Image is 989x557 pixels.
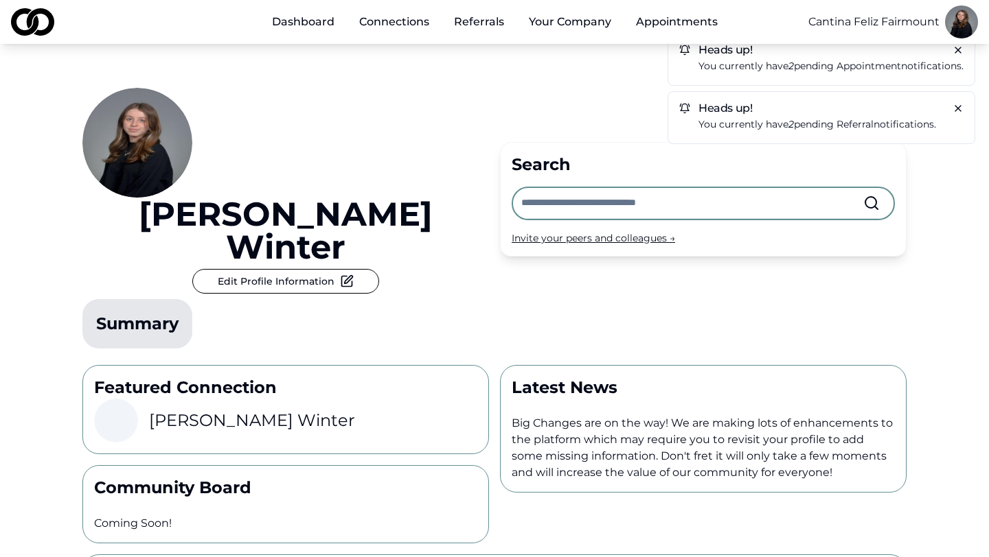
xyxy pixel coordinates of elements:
p: Big Changes are on the way! We are making lots of enhancements to the platform which may require ... [512,415,895,481]
p: Featured Connection [94,377,477,399]
a: Connections [348,8,440,36]
p: Coming Soon! [94,515,477,532]
button: Edit Profile Information [192,269,379,294]
a: Appointments [625,8,729,36]
img: 0df83d02-6c0c-435a-9bc9-ceb2b82e77c7-picture-profile_picture.png [945,5,978,38]
a: Referrals [443,8,515,36]
button: Your Company [518,8,622,36]
a: You currently have2pending referralnotifications. [698,117,964,132]
div: Invite your peers and colleagues → [512,231,895,245]
span: appointment [837,60,901,72]
em: 2 [788,60,794,72]
a: You currently have2pending appointmentnotifications. [698,58,964,74]
p: Latest News [512,377,895,399]
div: Search [512,154,895,176]
h3: [PERSON_NAME] Winter [149,410,355,431]
img: 0df83d02-6c0c-435a-9bc9-ceb2b82e77c7-picture-profile_picture.png [82,88,192,198]
nav: Main [261,8,729,36]
h5: Heads up! [679,103,964,114]
a: Dashboard [261,8,345,36]
p: You currently have pending notifications. [698,117,964,132]
button: Cantina Feliz Fairmount [808,14,940,30]
p: Community Board [94,477,477,499]
em: 2 [788,118,794,130]
p: You currently have pending notifications. [698,58,964,74]
div: Summary [96,313,179,335]
img: logo [11,8,54,36]
a: [PERSON_NAME] Winter [82,198,489,263]
h5: Heads up! [679,45,964,56]
span: referral [837,118,874,130]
